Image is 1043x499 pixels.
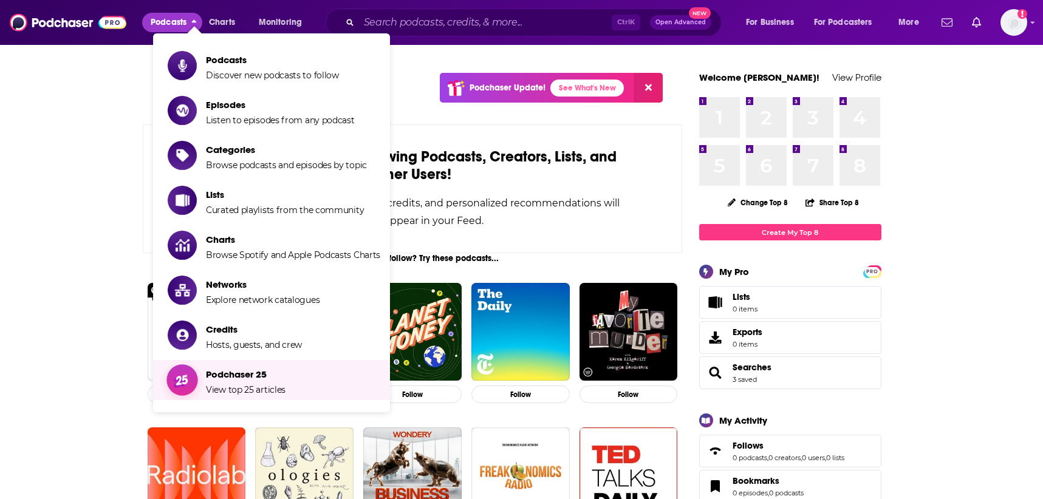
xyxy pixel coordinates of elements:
a: 0 lists [826,453,844,462]
span: Lists [733,291,750,302]
input: Search podcasts, credits, & more... [359,13,612,32]
svg: Add a profile image [1017,9,1027,19]
span: Listen to episodes from any podcast [206,115,355,126]
span: Exports [703,329,728,346]
a: PRO [865,266,880,276]
button: Follow [580,385,678,403]
span: Follows [699,435,881,467]
a: Follows [703,443,728,460]
a: Show notifications dropdown [937,12,957,33]
span: Exports [733,327,762,338]
a: Charts [201,13,242,32]
span: Episodes [206,99,355,110]
span: Podchaser 25 [206,368,286,380]
span: More [898,14,919,31]
a: See What's New [550,80,624,97]
div: Not sure who to follow? Try these podcasts... [143,253,683,263]
span: View top 25 articles [206,384,286,395]
div: Search podcasts, credits, & more... [337,8,733,36]
a: Create My Top 8 [699,224,881,240]
span: Charts [209,14,235,31]
span: 0 items [733,305,757,313]
div: My Activity [719,415,767,426]
img: The Daily [471,283,570,381]
a: Welcome [PERSON_NAME]! [699,72,819,83]
span: Lists [733,291,757,302]
button: Change Top 8 [720,195,796,210]
span: Follows [733,440,764,451]
span: Discover new podcasts to follow [206,70,339,81]
span: New [689,7,711,19]
a: 0 users [802,453,825,462]
span: Curated playlists from the community [206,205,364,216]
a: View Profile [832,72,881,83]
span: Logged in as kate.duboisARM [1000,9,1027,36]
span: Categories [206,144,367,155]
span: Lists [206,189,364,200]
a: Show notifications dropdown [967,12,986,33]
a: Exports [699,321,881,354]
button: open menu [250,13,318,32]
a: 3 saved [733,375,757,384]
span: Open Advanced [655,19,706,25]
span: Bookmarks [733,475,779,486]
button: Open AdvancedNew [650,15,711,30]
div: My Pro [719,266,749,277]
span: , [801,453,802,462]
a: Searches [703,364,728,381]
button: Follow [471,385,570,403]
a: 0 episodes [733,489,768,497]
span: Ctrl K [612,15,640,30]
span: Explore network catalogues [206,294,320,305]
span: , [767,453,768,462]
a: 0 creators [768,453,801,462]
span: Networks [206,279,320,290]
span: Monitoring [259,14,302,31]
button: Show profile menu [1000,9,1027,36]
a: Follows [733,440,844,451]
span: 0 items [733,340,762,348]
p: Podchaser Update! [470,83,545,93]
span: , [825,453,826,462]
button: open menu [806,13,890,32]
span: Podcasts [151,14,186,31]
span: For Business [746,14,794,31]
span: Browse Spotify and Apple Podcasts Charts [206,249,380,260]
span: Lists [703,294,728,311]
span: Podcasts [206,54,339,66]
span: Hosts, guests, and crew [206,339,302,350]
span: For Podcasters [814,14,872,31]
span: Browse podcasts and episodes by topic [206,160,367,171]
span: Charts [206,234,380,245]
button: close menu [142,13,202,32]
button: Follow [148,385,246,403]
img: My Favorite Murder with Karen Kilgariff and Georgia Hardstark [580,283,678,381]
img: User Profile [1000,9,1027,36]
a: Lists [699,286,881,319]
span: Credits [206,324,302,335]
button: Share Top 8 [805,191,860,214]
img: The Joe Rogan Experience [148,283,246,381]
a: 0 podcasts [733,453,767,462]
span: Searches [699,356,881,389]
img: Podchaser - Follow, Share and Rate Podcasts [10,11,126,34]
a: Bookmarks [703,478,728,495]
button: open menu [737,13,809,32]
button: open menu [890,13,934,32]
a: Searches [733,362,771,373]
a: Bookmarks [733,475,804,486]
a: 0 podcasts [769,489,804,497]
span: , [768,489,769,497]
